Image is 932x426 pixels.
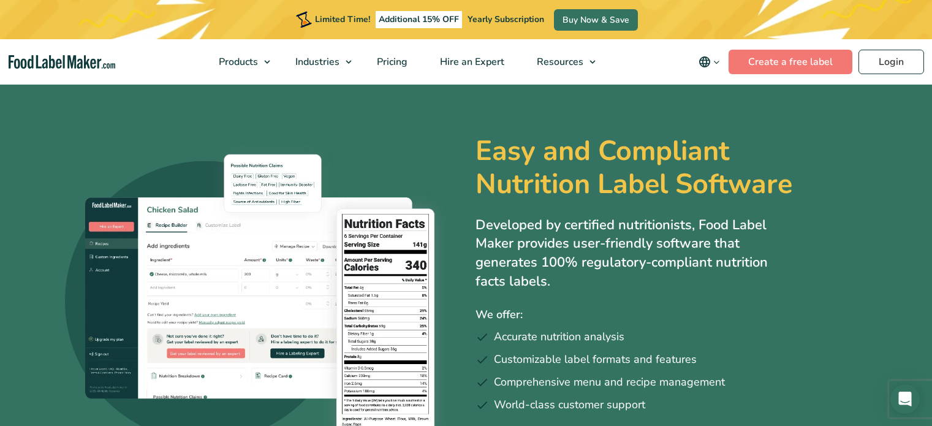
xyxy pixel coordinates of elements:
[315,13,370,25] span: Limited Time!
[890,384,920,414] div: Open Intercom Messenger
[554,9,638,31] a: Buy Now & Save
[215,55,259,69] span: Products
[858,50,924,74] a: Login
[475,216,794,291] p: Developed by certified nutritionists, Food Label Maker provides user-friendly software that gener...
[475,135,839,201] h1: Easy and Compliant Nutrition Label Software
[424,39,518,85] a: Hire an Expert
[376,11,462,28] span: Additional 15% OFF
[361,39,421,85] a: Pricing
[494,397,645,413] span: World-class customer support
[436,55,506,69] span: Hire an Expert
[279,39,358,85] a: Industries
[373,55,409,69] span: Pricing
[533,55,585,69] span: Resources
[292,55,341,69] span: Industries
[468,13,544,25] span: Yearly Subscription
[729,50,852,74] a: Create a free label
[494,329,624,345] span: Accurate nutrition analysis
[203,39,276,85] a: Products
[494,351,697,368] span: Customizable label formats and features
[475,306,868,324] p: We offer:
[521,39,602,85] a: Resources
[494,374,725,390] span: Comprehensive menu and recipe management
